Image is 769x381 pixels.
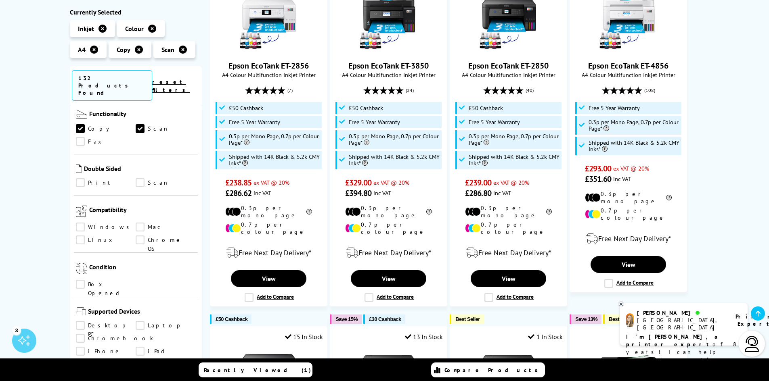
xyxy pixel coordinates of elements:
[626,333,742,371] p: of 8 years! I can help you choose the right product
[469,119,520,125] span: Free 5 Year Warranty
[125,25,144,33] span: Colour
[76,179,136,187] a: Print
[454,242,563,264] div: modal_delivery
[89,206,196,219] span: Compatibility
[287,83,293,98] span: (7)
[76,263,87,275] img: Condition
[744,336,760,352] img: user-headset-light.svg
[345,177,371,188] span: £329.00
[526,83,534,98] span: (40)
[637,309,725,316] div: [PERSON_NAME]
[12,326,21,335] div: 3
[589,119,680,132] span: 0.3p per Mono Page, 0.7p per Colour Page*
[363,314,405,324] button: £30 Cashback
[136,347,196,356] a: iPad
[285,333,323,341] div: 15 In Stock
[637,316,725,331] div: [GEOGRAPHIC_DATA], [GEOGRAPHIC_DATA]
[136,321,196,330] a: Laptop
[76,110,87,119] img: Functionality
[216,316,247,322] span: £50 Cashback
[405,333,443,341] div: 13 In Stock
[454,71,563,79] span: A4 Colour Multifunction Inkjet Printer
[574,227,683,250] div: modal_delivery
[358,46,419,54] a: Epson EcoTank ET-3850
[76,321,136,330] a: Desktop PC
[455,316,480,322] span: Best Seller
[373,189,391,197] span: inc VAT
[613,164,649,172] span: ex VAT @ 20%
[229,105,263,111] span: £50 Cashback
[575,316,597,322] span: Save 13%
[76,137,136,146] a: Fax
[528,333,563,341] div: 1 In Stock
[626,333,720,348] b: I'm [PERSON_NAME], a printer expert
[574,71,683,79] span: A4 Colour Multifunction Inkjet Printer
[117,46,130,54] span: Copy
[239,46,299,54] a: Epson EcoTank ET-2856
[70,8,202,16] div: Currently Selected
[585,174,611,184] span: £351.60
[76,280,136,289] a: Box Opened
[229,119,280,125] span: Free 5 Year Warranty
[589,105,640,111] span: Free 5 Year Warranty
[334,71,443,79] span: A4 Colour Multifunction Inkjet Printer
[345,204,432,219] li: 0.3p per mono page
[76,223,136,232] a: Windows
[225,204,312,219] li: 0.3p per mono page
[330,314,362,324] button: Save 15%
[76,236,136,245] a: Linux
[210,314,251,324] button: £50 Cashback
[585,163,611,174] span: £293.00
[88,308,196,317] span: Supported Devices
[245,293,294,302] label: Add to Compare
[450,314,484,324] button: Best Seller
[365,293,414,302] label: Add to Compare
[349,133,440,146] span: 0.3p per Mono Page, 0.7p per Colour Page*
[406,83,414,98] span: (24)
[493,179,529,186] span: ex VAT @ 20%
[349,105,383,111] span: £50 Cashback
[351,270,426,287] a: View
[89,110,196,121] span: Functionality
[444,366,542,374] span: Compare Products
[76,334,153,343] a: Chromebook
[585,190,672,205] li: 0.3p per mono page
[229,133,320,146] span: 0.3p per Mono Page, 0.7p per Colour Page*
[626,313,634,327] img: amy-livechat.png
[373,179,409,186] span: ex VAT @ 20%
[349,119,400,125] span: Free 5 Year Warranty
[214,71,323,79] span: A4 Colour Multifunction Inkjet Printer
[254,179,289,186] span: ex VAT @ 20%
[231,270,306,287] a: View
[161,46,174,54] span: Scan
[431,362,545,377] a: Compare Products
[345,188,371,198] span: £394.80
[609,316,633,322] span: Best Seller
[603,314,637,324] button: Best Seller
[348,60,429,71] a: Epson EcoTank ET-3850
[225,177,251,188] span: £238.85
[76,206,87,217] img: Compatibility
[465,221,552,235] li: 0.7p per colour page
[598,46,659,54] a: Epson EcoTank ET-4856
[570,314,601,324] button: Save 13%
[84,165,196,175] span: Double Sided
[214,242,323,264] div: modal_delivery
[229,154,320,167] span: Shipped with 14K Black & 5.2k CMY Inks*
[335,316,358,322] span: Save 15%
[589,139,680,152] span: Shipped with 14K Black & 5.2k CMY Inks*
[369,316,401,322] span: £30 Cashback
[76,165,82,173] img: Double Sided
[493,189,511,197] span: inc VAT
[199,362,312,377] a: Recently Viewed (1)
[76,308,86,316] img: Supported Devices
[76,125,136,133] a: Copy
[349,154,440,167] span: Shipped with 14K Black & 5.2k CMY Inks*
[334,242,443,264] div: modal_delivery
[588,60,668,71] a: Epson EcoTank ET-4856
[591,256,666,273] a: View
[136,125,196,133] a: Scan
[469,154,560,167] span: Shipped with 14K Black & 5.2k CMY Inks*
[465,177,491,188] span: £239.00
[468,60,549,71] a: Epson EcoTank ET-2850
